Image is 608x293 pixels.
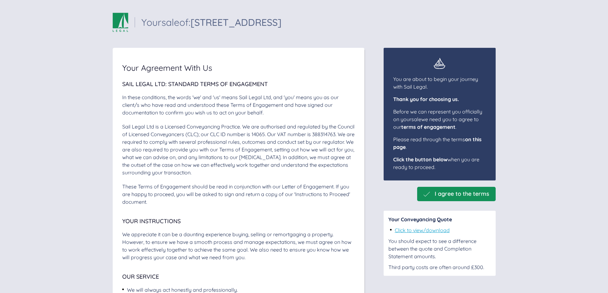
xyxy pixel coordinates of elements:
span: Please read through the terms . [393,136,482,150]
div: Your sale of: [141,18,281,27]
div: We appreciate it can be a daunting experience buying, selling or remortgaging a property. However... [122,231,355,261]
span: Sail Legal Ltd: Standard Terms of Engagement [122,80,268,88]
div: In these conditions, the words 'we' and 'us' means Sail Legal Ltd, and 'you' means you as our cli... [122,93,355,116]
span: when you are ready to proceed. [393,156,479,170]
span: Your Instructions [122,217,181,225]
div: Sail Legal Ltd is a Licensed Conveyancing Practice. We are authorised and regulated by the Counci... [122,123,355,176]
span: Click the button below [393,156,447,163]
span: Before we can represent you officially on your sale we need you to agree to our . [393,108,482,130]
span: You are about to begin your journey with Sail Legal. [393,76,478,90]
div: Third party costs are often around £300. [388,263,491,271]
span: Our Service [122,273,159,280]
span: Your Agreement With Us [122,64,212,72]
span: [STREET_ADDRESS] [191,16,281,28]
a: Click to view/download [395,227,450,233]
span: Thank you for choosing us. [393,96,459,102]
span: terms of engagement [401,124,455,130]
div: You should expect to see a difference between the quote and Completion Statement amounts. [388,237,491,260]
span: I agree to the terms [435,191,489,197]
span: Your Conveyancing Quote [388,216,452,223]
div: These Terms of Engagement should be read in conjunction with our Letter of Engagement. If you are... [122,183,355,206]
